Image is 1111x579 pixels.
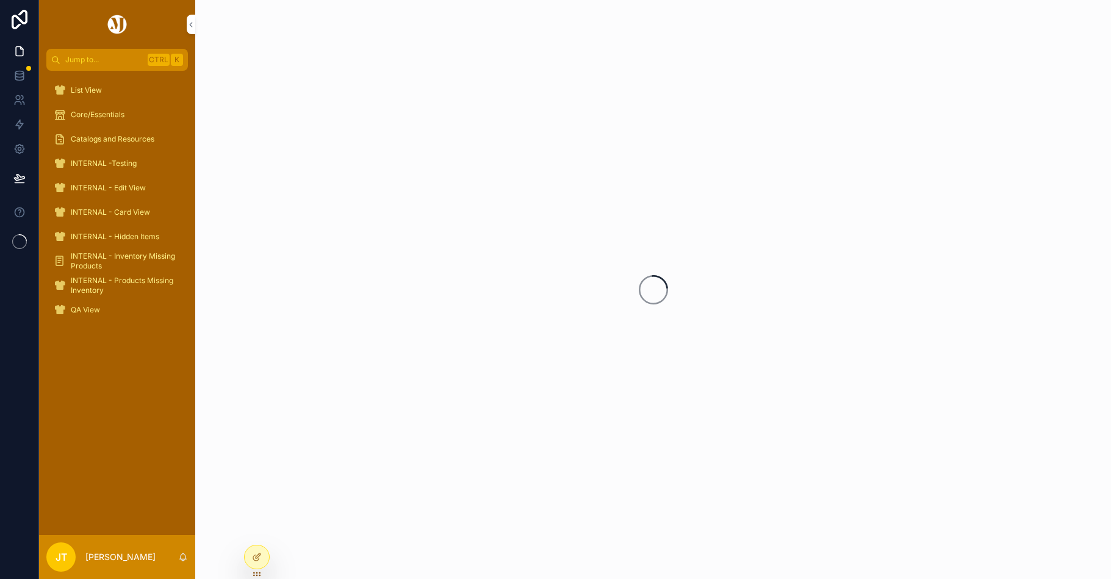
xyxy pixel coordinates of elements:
span: INTERNAL - Edit View [71,183,146,193]
span: INTERNAL - Products Missing Inventory [71,276,176,295]
p: [PERSON_NAME] [85,551,156,563]
span: List View [71,85,102,95]
a: Core/Essentials [46,104,188,126]
span: INTERNAL -Testing [71,159,137,168]
span: K [172,55,182,65]
button: Jump to...CtrlK [46,49,188,71]
span: QA View [71,305,100,315]
a: INTERNAL - Edit View [46,177,188,199]
img: App logo [106,15,129,34]
a: INTERNAL - Card View [46,201,188,223]
span: Catalogs and Resources [71,134,154,144]
span: INTERNAL - Hidden Items [71,232,159,242]
a: INTERNAL - Products Missing Inventory [46,275,188,297]
span: Core/Essentials [71,110,124,120]
span: INTERNAL - Inventory Missing Products [71,251,176,271]
span: JT [56,550,67,564]
span: Jump to... [65,55,143,65]
span: INTERNAL - Card View [71,207,150,217]
a: INTERNAL -Testing [46,153,188,174]
a: Catalogs and Resources [46,128,188,150]
a: List View [46,79,188,101]
a: QA View [46,299,188,321]
a: INTERNAL - Hidden Items [46,226,188,248]
a: INTERNAL - Inventory Missing Products [46,250,188,272]
span: Ctrl [148,54,170,66]
div: scrollable content [39,71,195,337]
